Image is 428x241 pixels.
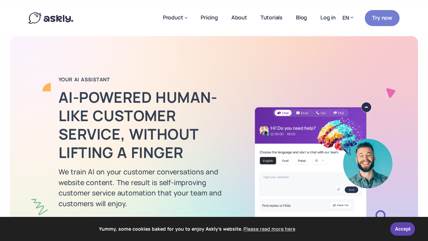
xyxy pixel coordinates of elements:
a: Blog [289,2,314,33]
a: Tutorials [254,2,289,33]
span: Yummy, some cookies baked for you to enjoy Askly's website. [10,224,386,234]
a: Product [156,2,194,34]
a: EN [342,13,353,23]
a: learn more about cookies [242,224,296,234]
img: Askly [28,12,73,24]
a: Accept [390,222,415,236]
img: Ai chatbot and multilingual support [249,102,398,226]
a: Try now [365,10,400,26]
h2: AI-powered human-like customer service, without lifting a finger [59,88,239,162]
a: Log in [314,2,342,33]
p: We train AI on your customer conversations and website content. The result is self-improving cust... [59,167,239,209]
a: Pricing [194,2,225,33]
h2: YOUR AI ASSISTANT [59,76,239,83]
a: About [225,2,254,33]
